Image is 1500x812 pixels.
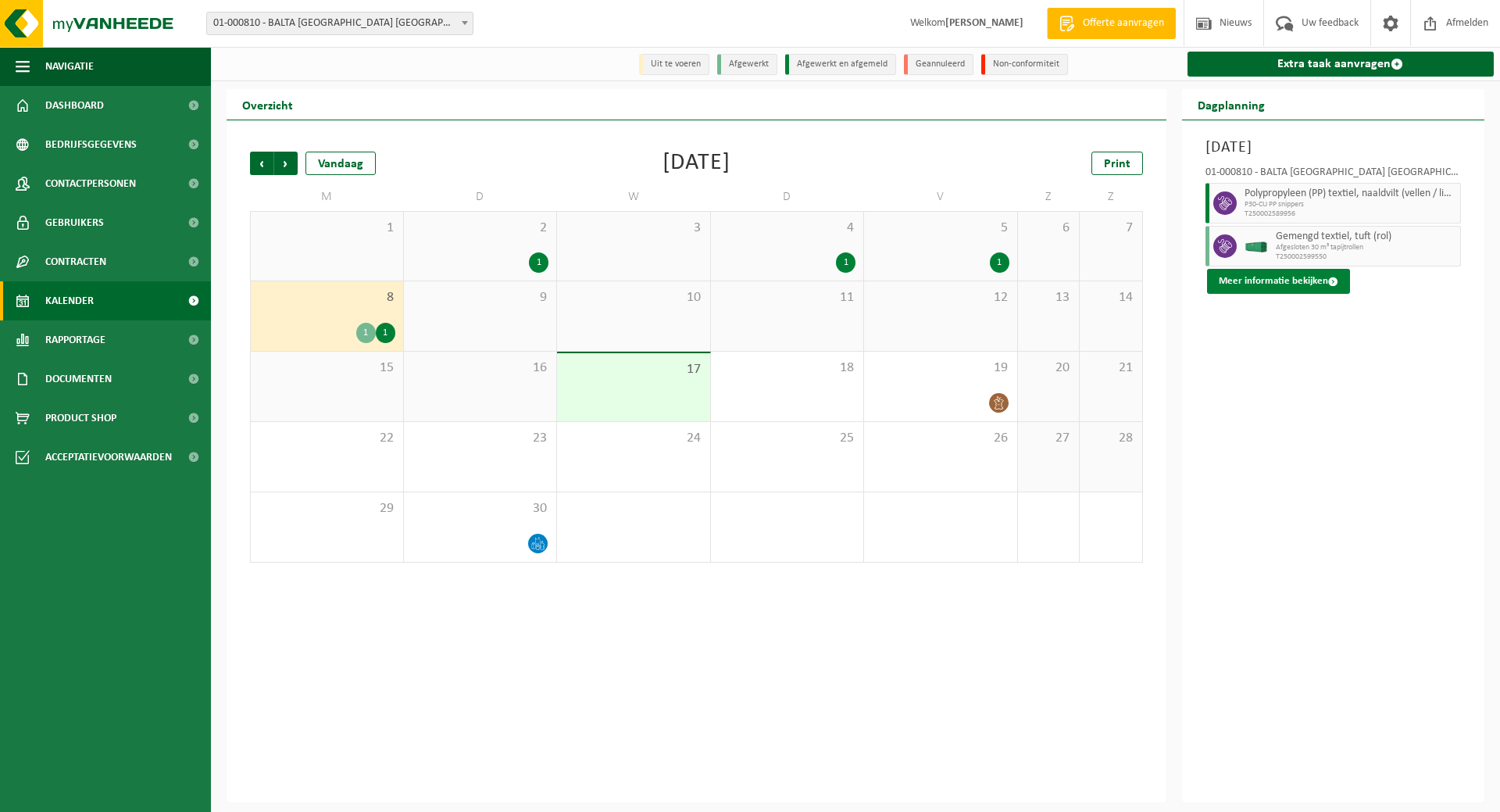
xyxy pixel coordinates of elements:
[872,289,1009,306] span: 12
[45,47,94,86] span: Navigatie
[259,359,395,377] span: 15
[250,183,404,211] td: M
[227,89,309,120] h2: Overzicht
[45,399,116,438] span: Product Shop
[259,500,395,517] span: 29
[1087,359,1134,377] span: 21
[1087,430,1134,447] span: 28
[1205,167,1462,183] div: 01-000810 - BALTA [GEOGRAPHIC_DATA] [GEOGRAPHIC_DATA] - [GEOGRAPHIC_DATA]
[1026,220,1072,237] span: 6
[529,252,548,273] div: 1
[45,164,136,203] span: Contactpersonen
[207,13,473,34] span: 01-000810 - BALTA OUDENAARDE NV - OUDENAARDE
[1245,188,1457,200] span: Polypropyleen (PP) textiel, naaldvilt (vellen / linten)
[45,438,172,477] span: Acceptatievoorwaarden
[1205,136,1462,159] h3: [DATE]
[45,320,105,359] span: Rapportage
[864,183,1018,211] td: V
[412,289,549,306] span: 9
[1245,200,1457,209] span: P30-CU PP snippers
[45,242,106,281] span: Contracten
[981,54,1068,75] li: Non-conformiteit
[565,289,702,306] span: 10
[785,54,896,75] li: Afgewerkt en afgemeld
[1080,183,1142,211] td: Z
[872,220,1009,237] span: 5
[565,430,702,447] span: 24
[719,359,856,377] span: 18
[45,281,94,320] span: Kalender
[1047,8,1176,39] a: Offerte aanvragen
[1026,289,1072,306] span: 13
[1187,52,1495,77] a: Extra taak aanvragen
[376,323,395,343] div: 1
[904,54,973,75] li: Geannuleerd
[945,17,1023,29] strong: [PERSON_NAME]
[662,152,730,175] div: [DATE]
[719,430,856,447] span: 25
[356,323,376,343] div: 1
[565,361,702,378] span: 17
[872,430,1009,447] span: 26
[259,289,395,306] span: 8
[557,183,711,211] td: W
[1026,430,1072,447] span: 27
[45,125,137,164] span: Bedrijfsgegevens
[250,152,273,175] span: Vorige
[259,430,395,447] span: 22
[206,12,473,35] span: 01-000810 - BALTA OUDENAARDE NV - OUDENAARDE
[565,220,702,237] span: 3
[719,289,856,306] span: 11
[305,152,376,175] div: Vandaag
[1079,16,1168,31] span: Offerte aanvragen
[836,252,855,273] div: 1
[872,359,1009,377] span: 19
[1091,152,1143,175] a: Print
[45,359,112,399] span: Documenten
[1087,220,1134,237] span: 7
[412,430,549,447] span: 23
[719,220,856,237] span: 4
[1276,231,1457,243] span: Gemengd textiel, tuft (rol)
[1276,243,1457,252] span: Afgesloten 30 m³ tapijtrollen
[1276,252,1457,262] span: T250002599550
[45,203,104,242] span: Gebruikers
[412,500,549,517] span: 30
[259,220,395,237] span: 1
[1207,269,1350,294] button: Meer informatie bekijken
[45,86,104,125] span: Dashboard
[717,54,777,75] li: Afgewerkt
[404,183,558,211] td: D
[274,152,298,175] span: Volgende
[1087,289,1134,306] span: 14
[1018,183,1080,211] td: Z
[1182,89,1280,120] h2: Dagplanning
[1245,209,1457,219] span: T250002589956
[990,252,1009,273] div: 1
[711,183,865,211] td: D
[1245,241,1268,252] img: HK-XA-30-GN-00
[412,220,549,237] span: 2
[639,54,709,75] li: Uit te voeren
[1104,158,1130,170] span: Print
[412,359,549,377] span: 16
[1026,359,1072,377] span: 20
